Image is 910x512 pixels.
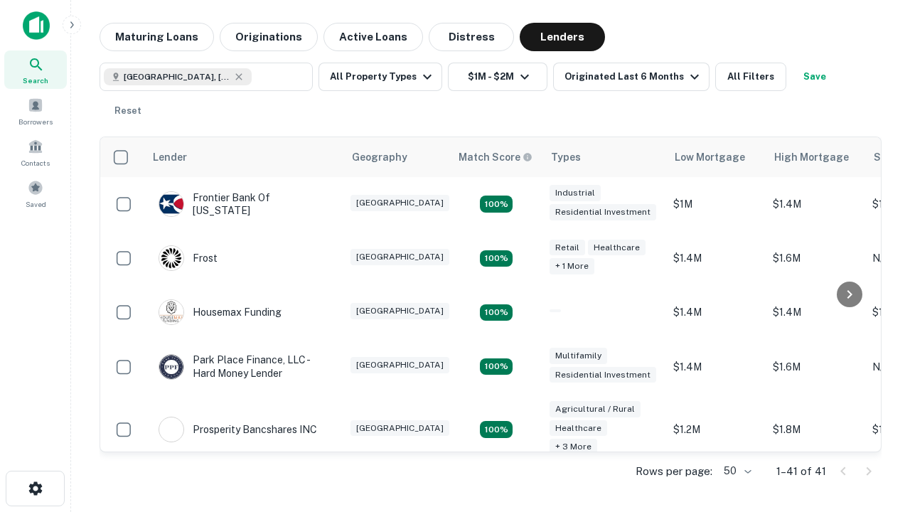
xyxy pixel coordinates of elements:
[666,177,766,231] td: $1M
[550,240,585,256] div: Retail
[588,240,646,256] div: Healthcare
[350,357,449,373] div: [GEOGRAPHIC_DATA]
[350,249,449,265] div: [GEOGRAPHIC_DATA]
[26,198,46,210] span: Saved
[18,116,53,127] span: Borrowers
[159,192,183,216] img: picture
[776,463,826,480] p: 1–41 of 41
[352,149,407,166] div: Geography
[774,149,849,166] div: High Mortgage
[480,304,513,321] div: Matching Properties: 4, hasApolloMatch: undefined
[718,461,754,481] div: 50
[636,463,712,480] p: Rows per page:
[766,231,865,285] td: $1.6M
[666,394,766,466] td: $1.2M
[459,149,532,165] div: Capitalize uses an advanced AI algorithm to match your search with the best lender. The match sco...
[551,149,581,166] div: Types
[159,191,329,217] div: Frontier Bank Of [US_STATE]
[318,63,442,91] button: All Property Types
[153,149,187,166] div: Lender
[4,50,67,89] a: Search
[766,339,865,393] td: $1.6M
[159,299,282,325] div: Housemax Funding
[448,63,547,91] button: $1M - $2M
[100,23,214,51] button: Maturing Loans
[4,92,67,130] a: Borrowers
[159,417,317,442] div: Prosperity Bancshares INC
[550,204,656,220] div: Residential Investment
[480,196,513,213] div: Matching Properties: 4, hasApolloMatch: undefined
[144,137,343,177] th: Lender
[766,394,865,466] td: $1.8M
[159,246,183,270] img: picture
[542,137,666,177] th: Types
[4,133,67,171] a: Contacts
[766,137,865,177] th: High Mortgage
[159,353,329,379] div: Park Place Finance, LLC - Hard Money Lender
[429,23,514,51] button: Distress
[23,75,48,86] span: Search
[343,137,450,177] th: Geography
[766,177,865,231] td: $1.4M
[480,250,513,267] div: Matching Properties: 4, hasApolloMatch: undefined
[550,367,656,383] div: Residential Investment
[675,149,745,166] div: Low Mortgage
[792,63,837,91] button: Save your search to get updates of matches that match your search criteria.
[550,420,607,437] div: Healthcare
[459,149,530,165] h6: Match Score
[564,68,703,85] div: Originated Last 6 Months
[766,285,865,339] td: $1.4M
[550,258,594,274] div: + 1 more
[550,185,601,201] div: Industrial
[550,439,597,455] div: + 3 more
[220,23,318,51] button: Originations
[550,348,607,364] div: Multifamily
[350,195,449,211] div: [GEOGRAPHIC_DATA]
[159,355,183,379] img: picture
[23,11,50,40] img: capitalize-icon.png
[550,401,641,417] div: Agricultural / Rural
[553,63,710,91] button: Originated Last 6 Months
[124,70,230,83] span: [GEOGRAPHIC_DATA], [GEOGRAPHIC_DATA], [GEOGRAPHIC_DATA]
[666,231,766,285] td: $1.4M
[666,137,766,177] th: Low Mortgage
[839,398,910,466] iframe: Chat Widget
[450,137,542,177] th: Capitalize uses an advanced AI algorithm to match your search with the best lender. The match sco...
[666,339,766,393] td: $1.4M
[480,358,513,375] div: Matching Properties: 4, hasApolloMatch: undefined
[159,300,183,324] img: picture
[350,303,449,319] div: [GEOGRAPHIC_DATA]
[105,97,151,125] button: Reset
[666,285,766,339] td: $1.4M
[715,63,786,91] button: All Filters
[159,245,218,271] div: Frost
[159,417,183,442] img: picture
[21,157,50,169] span: Contacts
[520,23,605,51] button: Lenders
[480,421,513,438] div: Matching Properties: 7, hasApolloMatch: undefined
[323,23,423,51] button: Active Loans
[350,420,449,437] div: [GEOGRAPHIC_DATA]
[4,174,67,213] a: Saved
